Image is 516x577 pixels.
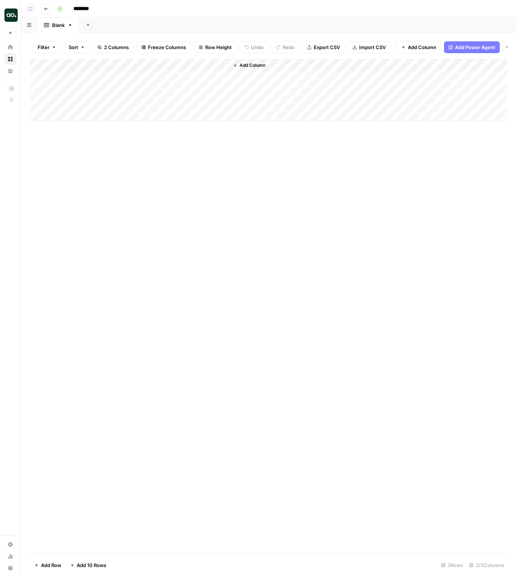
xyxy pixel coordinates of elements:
[230,61,268,70] button: Add Column
[4,539,16,550] a: Settings
[4,53,16,65] a: Browse
[33,41,61,53] button: Filter
[64,41,90,53] button: Sort
[30,559,66,571] button: Add Row
[93,41,134,53] button: 2 Columns
[194,41,237,53] button: Row Height
[466,559,507,571] div: 2/2 Columns
[396,41,441,53] button: Add Column
[4,41,16,53] a: Home
[438,559,466,571] div: 3 Rows
[408,44,436,51] span: Add Column
[38,18,79,32] a: Blank
[444,41,500,53] button: Add Power Agent
[52,21,65,29] div: Blank
[104,44,129,51] span: 2 Columns
[69,44,78,51] span: Sort
[148,44,186,51] span: Freeze Columns
[4,562,16,574] button: Help + Support
[302,41,345,53] button: Export CSV
[137,41,191,53] button: Freeze Columns
[359,44,386,51] span: Import CSV
[251,44,264,51] span: Undo
[240,62,265,69] span: Add Column
[4,65,16,77] a: Your Data
[77,561,106,569] span: Add 10 Rows
[41,561,61,569] span: Add Row
[66,559,111,571] button: Add 10 Rows
[4,550,16,562] a: Usage
[283,44,295,51] span: Redo
[240,41,268,53] button: Undo
[4,8,18,22] img: Airops Tinte N+1 Logo
[205,44,232,51] span: Row Height
[348,41,391,53] button: Import CSV
[271,41,299,53] button: Redo
[38,44,49,51] span: Filter
[4,6,16,24] button: Workspace: Airops Tinte N+1
[455,44,495,51] span: Add Power Agent
[314,44,340,51] span: Export CSV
